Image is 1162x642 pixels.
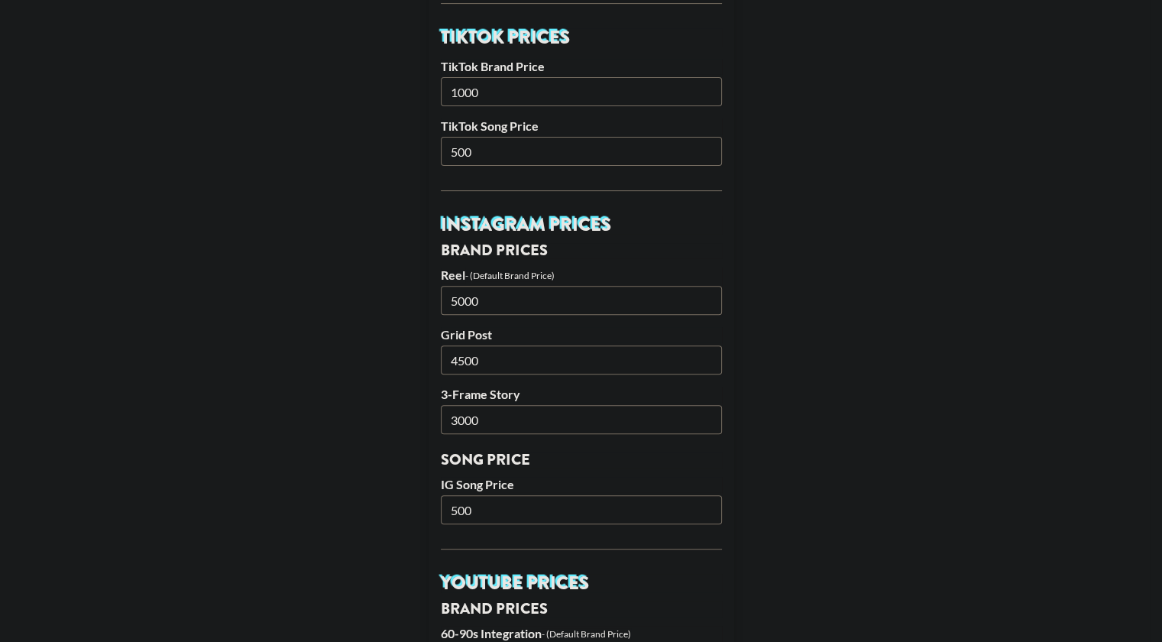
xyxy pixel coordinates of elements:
[441,387,722,402] label: 3-Frame Story
[542,628,631,640] div: - (Default Brand Price)
[441,216,722,234] h2: Instagram Prices
[441,267,465,283] label: Reel
[441,477,722,492] label: IG Song Price
[441,118,722,134] label: TikTok Song Price
[441,28,722,47] h2: TikTok Prices
[441,327,722,342] label: Grid Post
[441,601,722,617] h3: Brand Prices
[441,574,722,592] h2: YouTube Prices
[441,626,542,641] label: 60-90s Integration
[441,452,722,468] h3: Song Price
[465,270,555,281] div: - (Default Brand Price)
[441,59,722,74] label: TikTok Brand Price
[441,243,722,258] h3: Brand Prices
